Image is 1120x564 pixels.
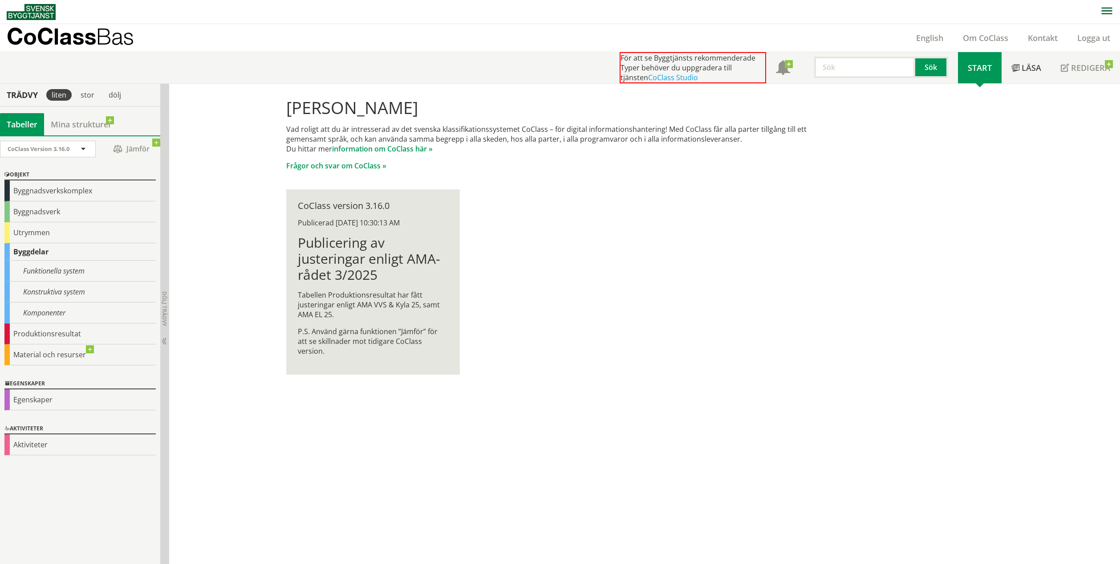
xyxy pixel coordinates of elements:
[46,89,72,101] div: liten
[4,222,156,243] div: Utrymmen
[648,73,698,82] a: CoClass Studio
[1022,62,1041,73] span: Läsa
[298,290,448,319] p: Tabellen Produktionsresultat har fått justeringar enligt AMA VVS & Kyla 25, samt AMA EL 25.
[1051,52,1120,83] a: Redigera
[75,89,100,101] div: stor
[4,282,156,302] div: Konstruktiva system
[776,61,790,76] span: Notifikationer
[298,218,448,228] div: Publicerad [DATE] 10:30:13 AM
[2,90,43,100] div: Trädvy
[814,57,915,78] input: Sök
[105,141,158,157] span: Jämför
[161,291,168,326] span: Dölj trädvy
[286,98,833,117] h1: [PERSON_NAME]
[4,180,156,201] div: Byggnadsverkskomplex
[968,62,992,73] span: Start
[953,33,1018,43] a: Om CoClass
[44,113,118,135] a: Mina strukturer
[298,235,448,283] h1: Publicering av justeringar enligt AMA-rådet 3/2025
[8,145,69,153] span: CoClass Version 3.16.0
[4,261,156,282] div: Funktionella system
[915,57,948,78] button: Sök
[4,379,156,389] div: Egenskaper
[7,24,153,52] a: CoClassBas
[7,31,134,41] p: CoClass
[96,23,134,49] span: Bas
[298,201,448,211] div: CoClass version 3.16.0
[286,161,386,171] a: Frågor och svar om CoClass »
[620,52,766,83] div: För att se Byggtjänsts rekommenderade Typer behöver du uppgradera till tjänsten
[4,424,156,434] div: Aktiviteter
[4,344,156,365] div: Material och resurser
[4,243,156,261] div: Byggdelar
[298,327,448,356] p: P.S. Använd gärna funktionen ”Jämför” för att se skillnader mot tidigare CoClass version.
[4,434,156,455] div: Aktiviteter
[1071,62,1110,73] span: Redigera
[4,389,156,410] div: Egenskaper
[286,124,833,154] p: Vad roligt att du är intresserad av det svenska klassifikationssystemet CoClass – för digital inf...
[958,52,1002,83] a: Start
[1018,33,1067,43] a: Kontakt
[1002,52,1051,83] a: Läsa
[4,201,156,222] div: Byggnadsverk
[7,4,56,20] img: Svensk Byggtjänst
[1067,33,1120,43] a: Logga ut
[332,144,433,154] a: information om CoClass här »
[906,33,953,43] a: English
[4,302,156,323] div: Komponenter
[4,170,156,180] div: Objekt
[4,323,156,344] div: Produktionsresultat
[103,89,126,101] div: dölj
